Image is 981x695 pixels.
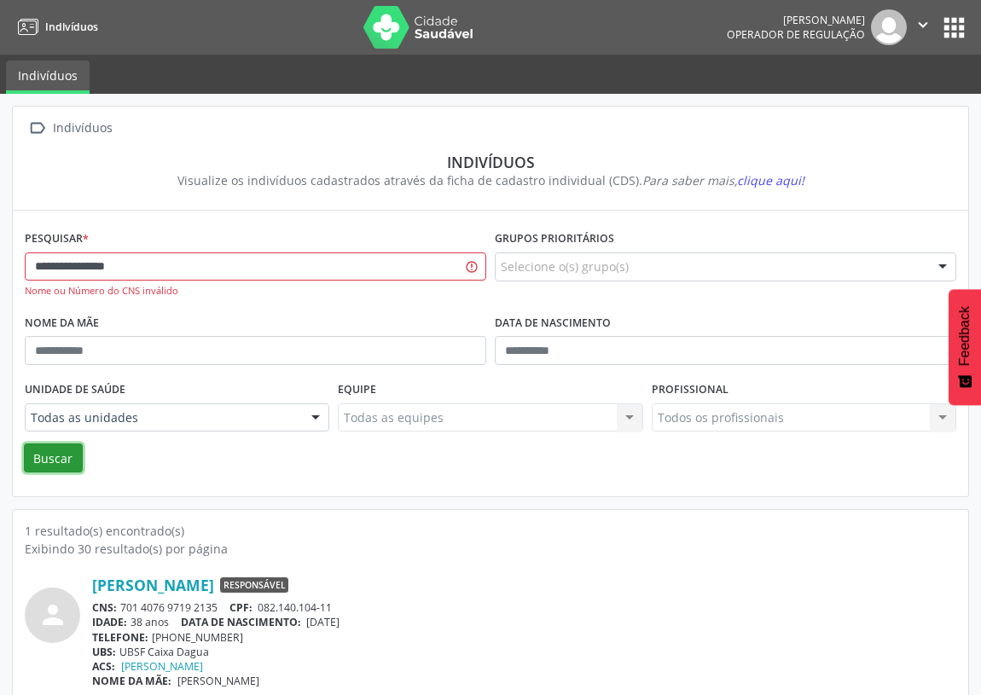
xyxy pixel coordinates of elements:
[92,659,115,674] span: ACS:
[907,9,939,45] button: 
[495,226,614,252] label: Grupos prioritários
[177,674,259,688] span: [PERSON_NAME]
[92,645,956,659] div: UBSF Caixa Dagua
[229,600,253,615] span: CPF:
[957,306,972,366] span: Feedback
[37,153,944,171] div: Indivíduos
[25,310,99,337] label: Nome da mãe
[727,13,865,27] div: [PERSON_NAME]
[495,310,611,337] label: Data de nascimento
[871,9,907,45] img: img
[939,13,969,43] button: apps
[92,600,117,615] span: CNS:
[949,289,981,405] button: Feedback - Mostrar pesquisa
[652,377,728,403] label: Profissional
[25,116,115,141] a:  Indivíduos
[12,13,98,41] a: Indivíduos
[31,409,294,426] span: Todas as unidades
[6,61,90,94] a: Indivíduos
[914,15,932,34] i: 
[25,540,956,558] div: Exibindo 30 resultado(s) por página
[181,615,301,629] span: DATA DE NASCIMENTO:
[25,226,89,252] label: Pesquisar
[737,172,804,188] span: clique aqui!
[92,630,148,645] span: TELEFONE:
[92,576,214,594] a: [PERSON_NAME]
[306,615,340,629] span: [DATE]
[49,116,115,141] div: Indivíduos
[92,615,956,629] div: 38 anos
[92,674,171,688] span: NOME DA MÃE:
[24,443,83,472] button: Buscar
[92,600,956,615] div: 701 4076 9719 2135
[92,630,956,645] div: [PHONE_NUMBER]
[25,377,125,403] label: Unidade de saúde
[338,377,376,403] label: Equipe
[642,172,804,188] i: Para saber mais,
[121,659,203,674] a: [PERSON_NAME]
[45,20,98,34] span: Indivíduos
[38,599,68,630] i: person
[258,600,332,615] span: 082.140.104-11
[727,27,865,42] span: Operador de regulação
[92,645,116,659] span: UBS:
[501,258,629,275] span: Selecione o(s) grupo(s)
[25,116,49,141] i: 
[37,171,944,189] div: Visualize os indivíduos cadastrados através da ficha de cadastro individual (CDS).
[25,522,956,540] div: 1 resultado(s) encontrado(s)
[220,577,288,593] span: Responsável
[92,615,127,629] span: IDADE:
[25,284,486,298] div: Nome ou Número do CNS inválido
